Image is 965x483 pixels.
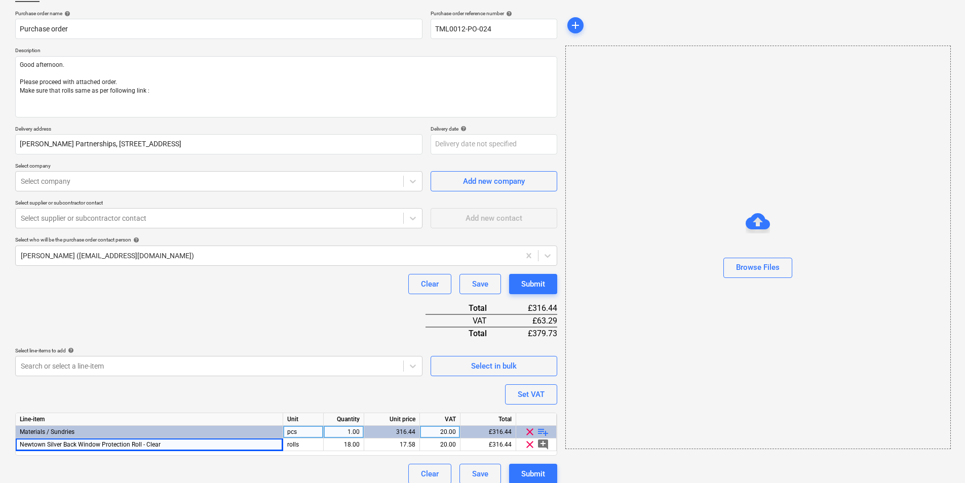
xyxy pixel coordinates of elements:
span: help [66,347,74,353]
div: 18.00 [328,438,360,451]
button: Browse Files [723,258,792,278]
div: 17.58 [368,438,415,451]
div: VAT [426,314,504,327]
div: Set VAT [518,388,545,401]
div: £316.44 [503,302,557,314]
div: Total [426,302,504,314]
textarea: Good afternoon. Please proceed with attached order. Make sure that rolls same as per following li... [15,56,557,117]
div: £316.44 [460,426,516,438]
button: Save [459,274,501,294]
span: help [131,237,139,243]
span: help [62,11,70,17]
p: Select supplier or subcontractor contact [15,199,422,208]
span: clear [524,438,536,451]
span: Materials / Sundries [20,428,74,435]
div: £316.44 [460,438,516,451]
div: Purchase order name [15,10,422,17]
button: Set VAT [505,384,557,405]
button: Submit [509,274,557,294]
div: Select in bulk [471,359,517,373]
input: Document name [15,19,422,39]
span: clear [524,426,536,438]
div: £63.29 [503,314,557,327]
div: Add new company [463,175,525,188]
div: Purchase order reference number [431,10,557,17]
div: Unit [283,413,324,426]
button: Select in bulk [431,356,557,376]
p: Select company [15,163,422,171]
div: Save [472,277,488,291]
iframe: Chat Widget [914,434,965,483]
div: Select who will be the purchase order contact person [15,236,557,243]
span: help [504,11,512,17]
input: Reference number [431,19,557,39]
div: Quantity [324,413,364,426]
div: Unit price [364,413,420,426]
div: 316.44 [368,426,415,438]
div: rolls [283,438,324,451]
div: Submit [521,467,545,480]
div: 20.00 [424,438,456,451]
span: add [569,19,582,31]
div: Total [460,413,516,426]
span: playlist_add [537,426,549,438]
span: add_comment [537,438,549,451]
div: Browse Files [565,46,951,449]
button: Clear [408,274,451,294]
div: Browse Files [736,261,780,274]
div: Clear [421,467,439,480]
div: 1.00 [328,426,360,438]
div: Clear [421,277,439,291]
div: £379.73 [503,327,557,339]
div: pcs [283,426,324,438]
div: 20.00 [424,426,456,438]
div: Total [426,327,504,339]
input: Delivery date not specified [431,134,557,154]
p: Delivery address [15,126,422,134]
div: Save [472,467,488,480]
span: help [458,126,467,132]
input: Delivery address [15,134,422,154]
button: Add new company [431,171,557,191]
div: Select line-items to add [15,347,422,354]
div: Submit [521,277,545,291]
div: Line-item [16,413,283,426]
div: VAT [420,413,460,426]
div: Delivery date [431,126,557,132]
p: Description [15,47,557,56]
span: Newtown Silver Back Window Protection Roll - Clear [20,441,161,448]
